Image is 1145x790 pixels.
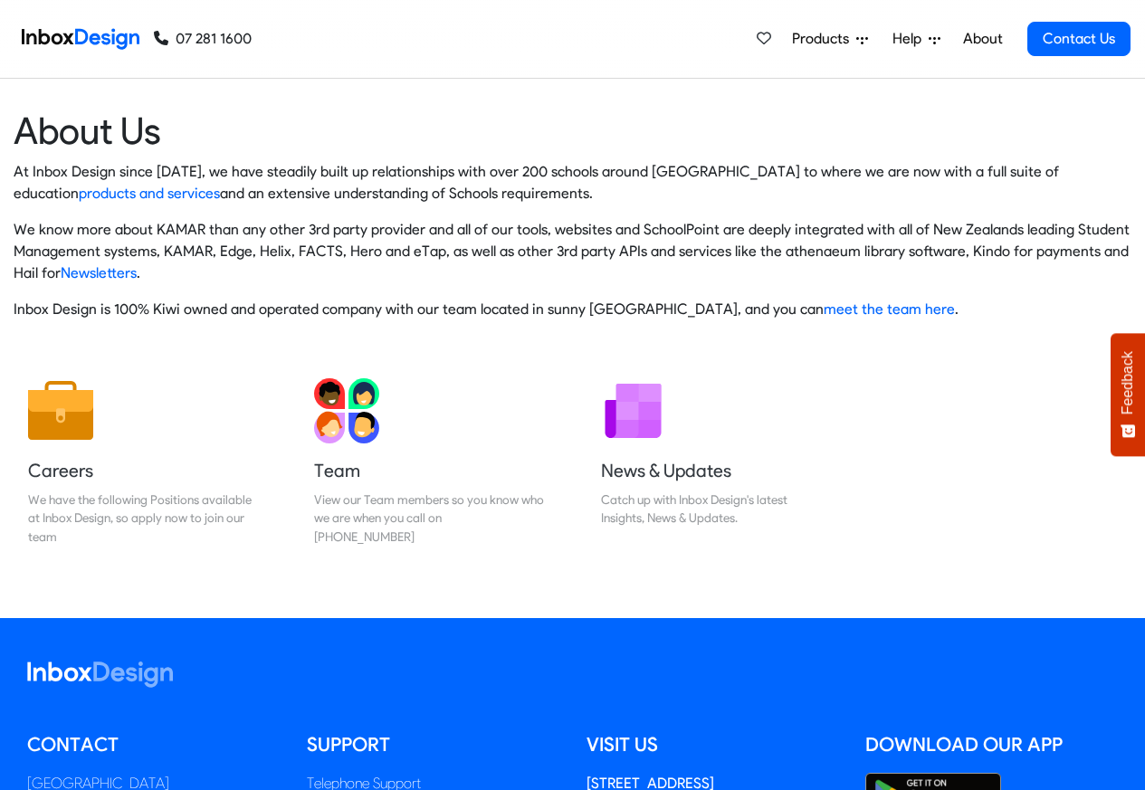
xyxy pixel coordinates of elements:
h5: News & Updates [601,458,831,483]
a: meet the team here [824,300,955,318]
h5: Contact [27,731,280,758]
h5: Visit us [587,731,839,758]
div: We have the following Positions available at Inbox Design, so apply now to join our team [28,490,258,546]
a: products and services [79,185,220,202]
span: Help [892,28,929,50]
a: Team View our Team members so you know who we are when you call on [PHONE_NUMBER] [300,364,558,560]
a: About [958,21,1007,57]
h5: Team [314,458,544,483]
p: We know more about KAMAR than any other 3rd party provider and all of our tools, websites and Sch... [14,219,1131,284]
img: 2022_01_13_icon_job.svg [28,378,93,443]
h5: Support [307,731,559,758]
button: Feedback - Show survey [1111,333,1145,456]
span: Feedback [1120,351,1136,414]
a: Contact Us [1027,22,1131,56]
span: Products [792,28,856,50]
heading: About Us [14,108,1131,154]
a: 07 281 1600 [154,28,252,50]
a: Careers We have the following Positions available at Inbox Design, so apply now to join our team [14,364,272,560]
img: 2022_01_12_icon_newsletter.svg [601,378,666,443]
p: At Inbox Design since [DATE], we have steadily built up relationships with over 200 schools aroun... [14,161,1131,205]
a: Newsletters [61,264,137,281]
div: View our Team members so you know who we are when you call on [PHONE_NUMBER] [314,490,544,546]
a: News & Updates Catch up with Inbox Design's latest Insights, News & Updates. [587,364,845,560]
h5: Download our App [865,731,1118,758]
h5: Careers [28,458,258,483]
a: Help [885,21,948,57]
p: Inbox Design is 100% Kiwi owned and operated company with our team located in sunny [GEOGRAPHIC_D... [14,299,1131,320]
a: Products [785,21,875,57]
img: 2022_01_13_icon_team.svg [314,378,379,443]
div: Catch up with Inbox Design's latest Insights, News & Updates. [601,490,831,528]
img: logo_inboxdesign_white.svg [27,662,173,688]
